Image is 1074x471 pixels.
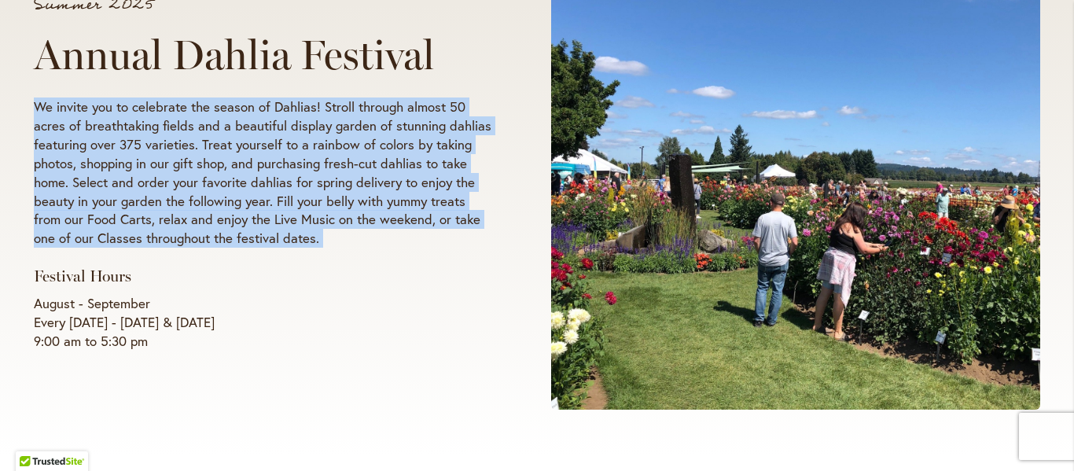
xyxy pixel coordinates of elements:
p: August - September Every [DATE] - [DATE] & [DATE] 9:00 am to 5:30 pm [34,294,491,351]
h3: Festival Hours [34,267,491,286]
p: We invite you to celebrate the season of Dahlias! Stroll through almost 50 acres of breathtaking ... [34,98,491,248]
h1: Annual Dahlia Festival [34,31,491,79]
